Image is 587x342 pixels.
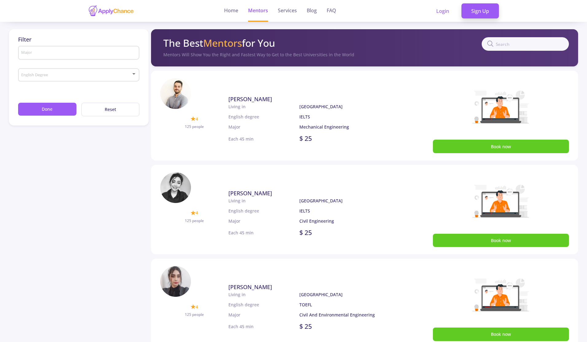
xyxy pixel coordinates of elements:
p: English degree [228,301,299,308]
a: Login [426,3,459,19]
p: Each 45 min [228,323,254,330]
p: TOEFL [299,301,398,308]
span: Filter [18,36,32,43]
p: English degree [228,113,299,120]
span: 4 [196,209,198,216]
span: [PERSON_NAME] [228,95,272,103]
span: [PERSON_NAME] [228,283,272,291]
p: Living in [228,197,299,204]
p: Major [228,312,299,318]
p: Major [228,218,299,224]
span: 4 [196,304,198,310]
p: Mechanical Engineering [299,124,398,130]
p: Civil And Environmental Engineering [299,312,398,318]
p: $ 25 [299,134,312,144]
span: 125 people [185,124,204,129]
h2: The Best for You [163,37,275,49]
a: [PERSON_NAME] [228,283,399,291]
span: 125 people [185,312,204,317]
img: applychance logo [88,5,134,17]
p: Each 45 min [228,136,254,142]
span: [PERSON_NAME] [228,189,272,197]
input: Search [482,37,569,51]
p: $ 25 [299,322,312,332]
p: $ 25 [299,228,312,238]
span: Mentors [203,36,242,50]
span: 4 [196,116,198,122]
button: Done [18,103,76,116]
p: Living in [228,291,299,298]
p: [GEOGRAPHIC_DATA] [299,197,398,204]
a: [PERSON_NAME] [228,189,399,197]
p: Each 45 min [228,229,254,236]
p: Living in [228,103,299,110]
p: [GEOGRAPHIC_DATA] [299,291,398,298]
p: English degree [228,208,299,214]
p: IELTS [299,208,398,214]
button: Book now [433,328,569,341]
button: Book now [433,140,569,153]
span: 125 people [185,218,204,223]
p: Civil Engineering [299,218,398,224]
p: IELTS [299,113,398,120]
a: Sign Up [461,3,499,19]
button: Book now [433,234,569,247]
a: [PERSON_NAME] [228,95,399,103]
p: Major [228,124,299,130]
div: Mentors Will Show You the Right and Fastest Way to Get to the Best Universities in the World [163,51,569,58]
p: [GEOGRAPHIC_DATA] [299,103,398,110]
button: Reset [81,103,140,117]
